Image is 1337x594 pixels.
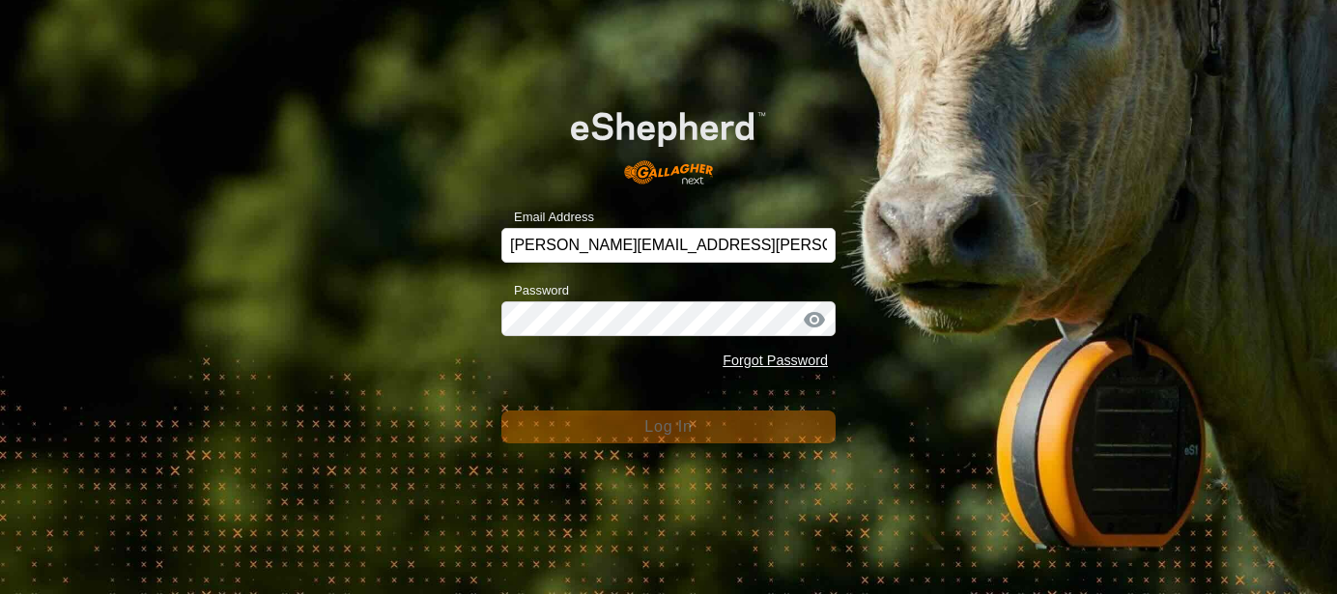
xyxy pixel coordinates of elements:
img: E-shepherd Logo [535,84,803,198]
button: Log In [501,410,836,443]
label: Email Address [501,208,594,227]
a: Forgot Password [723,353,828,368]
span: Log In [644,418,692,435]
label: Password [501,281,569,300]
input: Email Address [501,228,836,263]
